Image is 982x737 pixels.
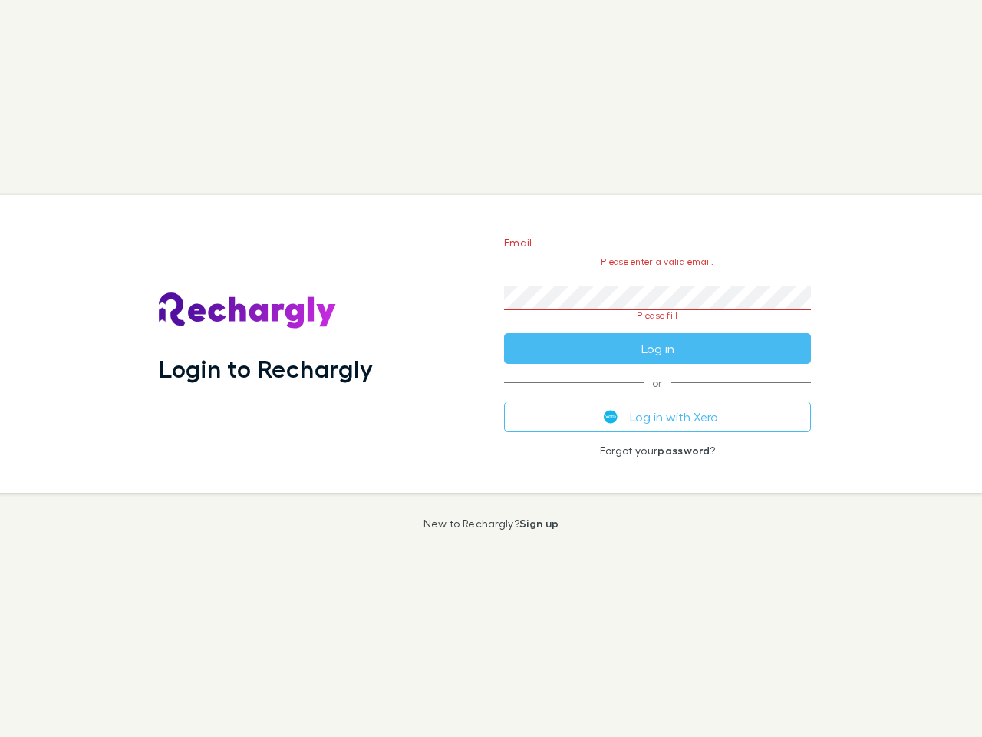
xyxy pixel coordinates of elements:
[504,382,811,383] span: or
[657,444,710,457] a: password
[519,517,559,530] a: Sign up
[504,402,811,432] button: Log in with Xero
[504,310,811,321] p: Please fill
[504,333,811,364] button: Log in
[159,354,373,383] h1: Login to Rechargly
[159,292,337,329] img: Rechargly's Logo
[504,445,811,457] p: Forgot your ?
[504,256,811,267] p: Please enter a valid email.
[604,410,618,424] img: Xero's logo
[423,517,559,530] p: New to Rechargly?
